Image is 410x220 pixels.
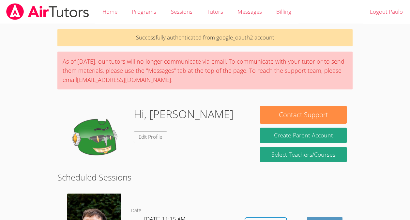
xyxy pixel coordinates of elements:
button: Contact Support [260,106,346,124]
h2: Scheduled Sessions [57,171,353,183]
a: Select Teachers/Courses [260,147,346,162]
span: Messages [237,8,262,15]
h1: Hi, [PERSON_NAME] [134,106,234,122]
p: Successfully authenticated from google_oauth2 account [57,29,353,46]
img: default.png [63,106,129,171]
a: Edit Profile [134,132,167,142]
img: airtutors_banner-c4298cdbf04f3fff15de1276eac7730deb9818008684d7c2e4769d2f7ddbe033.png [6,3,90,20]
dt: Date [131,207,141,215]
button: Create Parent Account [260,128,346,143]
div: As of [DATE], our tutors will no longer communicate via email. To communicate with your tutor or ... [57,52,353,89]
